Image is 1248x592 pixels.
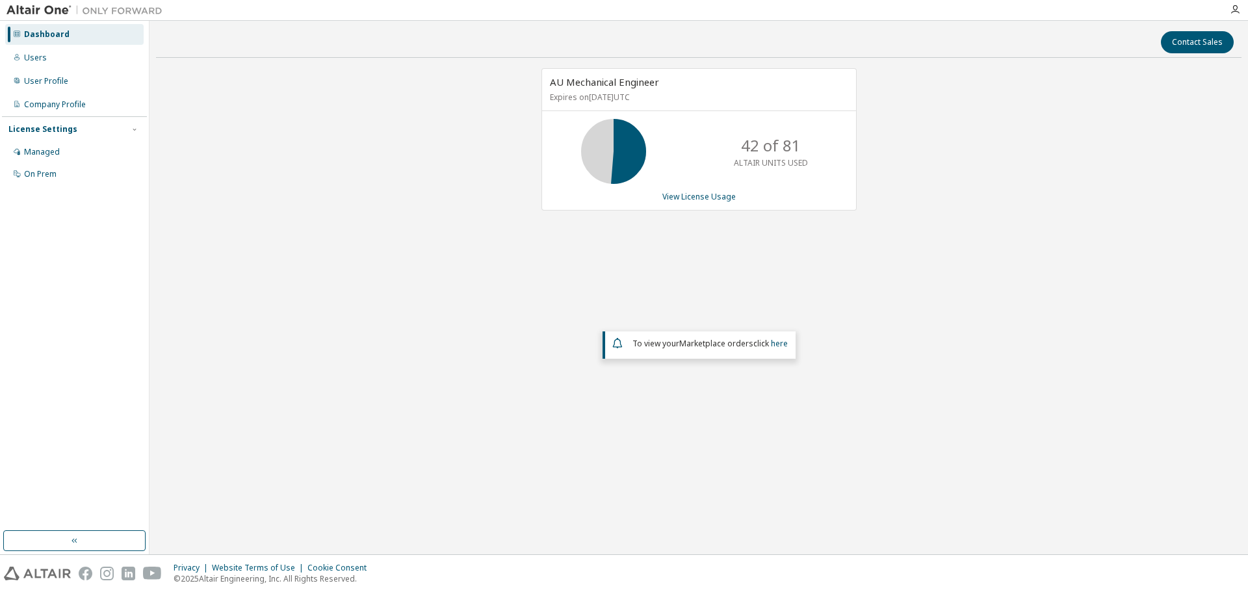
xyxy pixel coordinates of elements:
img: facebook.svg [79,567,92,580]
div: Company Profile [24,99,86,110]
div: Website Terms of Use [212,563,307,573]
img: Altair One [6,4,169,17]
span: To view your click [632,338,788,349]
em: Marketplace orders [679,338,753,349]
div: Privacy [174,563,212,573]
img: instagram.svg [100,567,114,580]
button: Contact Sales [1161,31,1234,53]
img: linkedin.svg [122,567,135,580]
div: User Profile [24,76,68,86]
img: youtube.svg [143,567,162,580]
p: 42 of 81 [741,135,801,157]
div: License Settings [8,124,77,135]
div: On Prem [24,169,57,179]
div: Cookie Consent [307,563,374,573]
a: View License Usage [662,191,736,202]
p: © 2025 Altair Engineering, Inc. All Rights Reserved. [174,573,374,584]
p: ALTAIR UNITS USED [734,157,808,168]
img: altair_logo.svg [4,567,71,580]
p: Expires on [DATE] UTC [550,92,845,103]
div: Managed [24,147,60,157]
a: here [771,338,788,349]
span: AU Mechanical Engineer [550,75,659,88]
div: Users [24,53,47,63]
div: Dashboard [24,29,70,40]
